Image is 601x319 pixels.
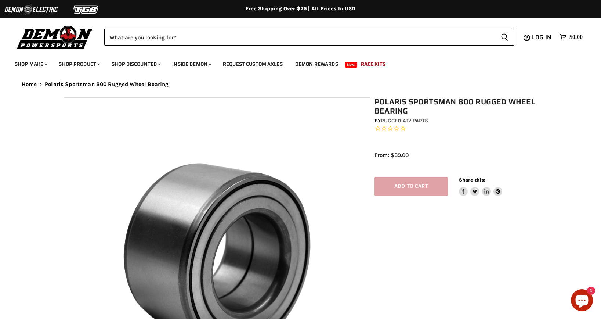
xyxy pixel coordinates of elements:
img: TGB Logo 2 [59,3,114,17]
a: Home [22,81,37,87]
span: New! [345,62,358,68]
span: Share this: [459,177,485,183]
a: Demon Rewards [290,57,344,72]
aside: Share this: [459,177,503,196]
h1: Polaris Sportsman 800 Rugged Wheel Bearing [374,97,542,116]
span: Polaris Sportsman 800 Rugged Wheel Bearing [45,81,169,87]
span: Log in [532,33,551,42]
a: Shop Product [53,57,105,72]
div: by [374,117,542,125]
a: Race Kits [355,57,391,72]
button: Search [495,29,514,46]
a: Request Custom Axles [217,57,288,72]
input: Search [104,29,495,46]
form: Product [104,29,514,46]
span: From: $39.00 [374,152,409,158]
a: Shop Discounted [106,57,165,72]
img: Demon Electric Logo 2 [4,3,59,17]
ul: Main menu [9,54,581,72]
inbox-online-store-chat: Shopify online store chat [569,289,595,313]
a: Log in [529,34,556,41]
a: $0.00 [556,32,586,43]
a: Inside Demon [167,57,216,72]
a: Rugged ATV Parts [381,118,428,124]
span: Rated 0.0 out of 5 stars 0 reviews [374,125,542,133]
nav: Breadcrumbs [7,81,594,87]
img: Demon Powersports [15,24,95,50]
a: Shop Make [9,57,52,72]
span: $0.00 [569,34,583,41]
div: Free Shipping Over $75 | All Prices In USD [7,6,594,12]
